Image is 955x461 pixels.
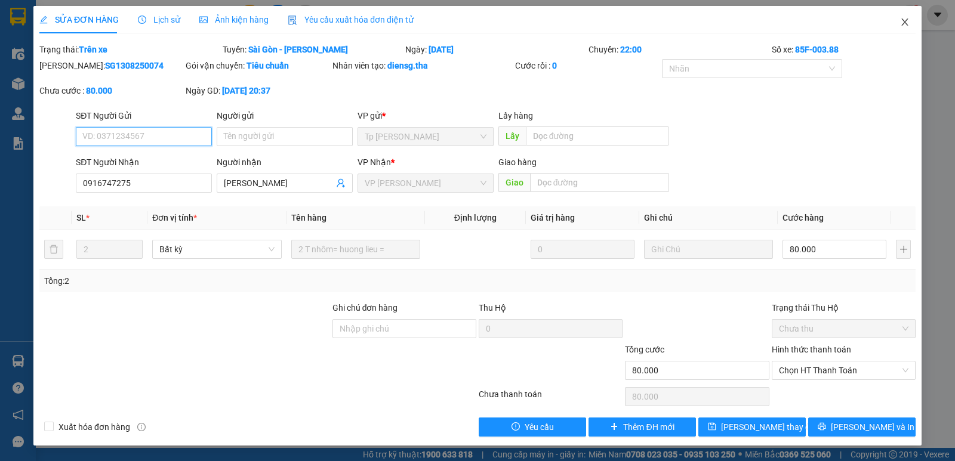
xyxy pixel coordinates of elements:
[137,423,146,431] span: info-circle
[530,173,670,192] input: Dọc đường
[708,422,716,432] span: save
[44,240,63,259] button: delete
[625,345,664,354] span: Tổng cước
[39,16,48,24] span: edit
[217,109,353,122] div: Người gửi
[387,61,428,70] b: diensg.tha
[54,420,135,434] span: Xuất hóa đơn hàng
[620,45,642,54] b: 22:00
[896,240,911,259] button: plus
[365,128,486,146] span: Tp Hồ Chí Minh
[479,417,586,437] button: exclamation-circleYêu cầu
[217,156,353,169] div: Người nhận
[288,16,297,25] img: icon
[531,240,634,259] input: 0
[525,420,554,434] span: Yêu cầu
[138,16,146,24] span: clock-circle
[365,174,486,192] span: VP Phan Rang
[336,178,346,188] span: user-add
[76,109,212,122] div: SĐT Người Gửi
[498,111,533,120] span: Lấy hàng
[808,417,916,437] button: printer[PERSON_NAME] và In
[771,43,917,56] div: Số xe:
[610,422,618,432] span: plus
[779,320,908,338] span: Chưa thu
[332,59,513,72] div: Nhân viên tạo:
[587,43,771,56] div: Chuyến:
[698,417,806,437] button: save[PERSON_NAME] thay đổi
[498,157,537,167] span: Giao hàng
[888,6,922,39] button: Close
[186,84,329,97] div: Ngày GD:
[38,43,221,56] div: Trạng thái:
[644,240,773,259] input: Ghi Chú
[721,420,817,434] span: [PERSON_NAME] thay đổi
[772,345,851,354] label: Hình thức thanh toán
[159,240,274,258] span: Bất kỳ
[783,213,824,222] span: Cước hàng
[454,213,497,222] span: Định lượng
[552,61,557,70] b: 0
[248,45,348,54] b: Sài Gòn - [PERSON_NAME]
[247,61,289,70] b: Tiêu chuẩn
[429,45,454,54] b: [DATE]
[39,84,183,97] div: Chưa cước :
[39,59,183,72] div: [PERSON_NAME]:
[76,156,212,169] div: SĐT Người Nhận
[900,17,910,27] span: close
[199,16,208,24] span: picture
[479,303,506,313] span: Thu Hộ
[478,388,624,409] div: Chưa thanh toán
[831,420,914,434] span: [PERSON_NAME] và In
[515,59,659,72] div: Cước rồi :
[44,274,369,287] div: Tổng: 2
[795,45,839,54] b: 85F-003.88
[498,126,526,146] span: Lấy
[79,45,107,54] b: Trên xe
[498,173,530,192] span: Giao
[358,109,494,122] div: VP gửi
[138,15,180,24] span: Lịch sử
[86,86,112,95] b: 80.000
[152,213,197,222] span: Đơn vị tính
[76,213,86,222] span: SL
[291,240,420,259] input: VD: Bàn, Ghế
[404,43,587,56] div: Ngày:
[772,301,916,314] div: Trạng thái Thu Hộ
[639,206,778,230] th: Ghi chú
[358,157,391,167] span: VP Nhận
[512,422,520,432] span: exclamation-circle
[221,43,405,56] div: Tuyến:
[623,420,674,434] span: Thêm ĐH mới
[779,361,908,379] span: Chọn HT Thanh Toán
[222,86,270,95] b: [DATE] 20:37
[332,319,476,338] input: Ghi chú đơn hàng
[105,61,164,70] b: SG1308250074
[526,126,670,146] input: Dọc đường
[186,59,329,72] div: Gói vận chuyển:
[332,303,398,313] label: Ghi chú đơn hàng
[818,422,826,432] span: printer
[589,417,696,437] button: plusThêm ĐH mới
[291,213,326,222] span: Tên hàng
[288,15,414,24] span: Yêu cầu xuất hóa đơn điện tử
[199,15,269,24] span: Ảnh kiện hàng
[531,213,575,222] span: Giá trị hàng
[39,15,119,24] span: SỬA ĐƠN HÀNG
